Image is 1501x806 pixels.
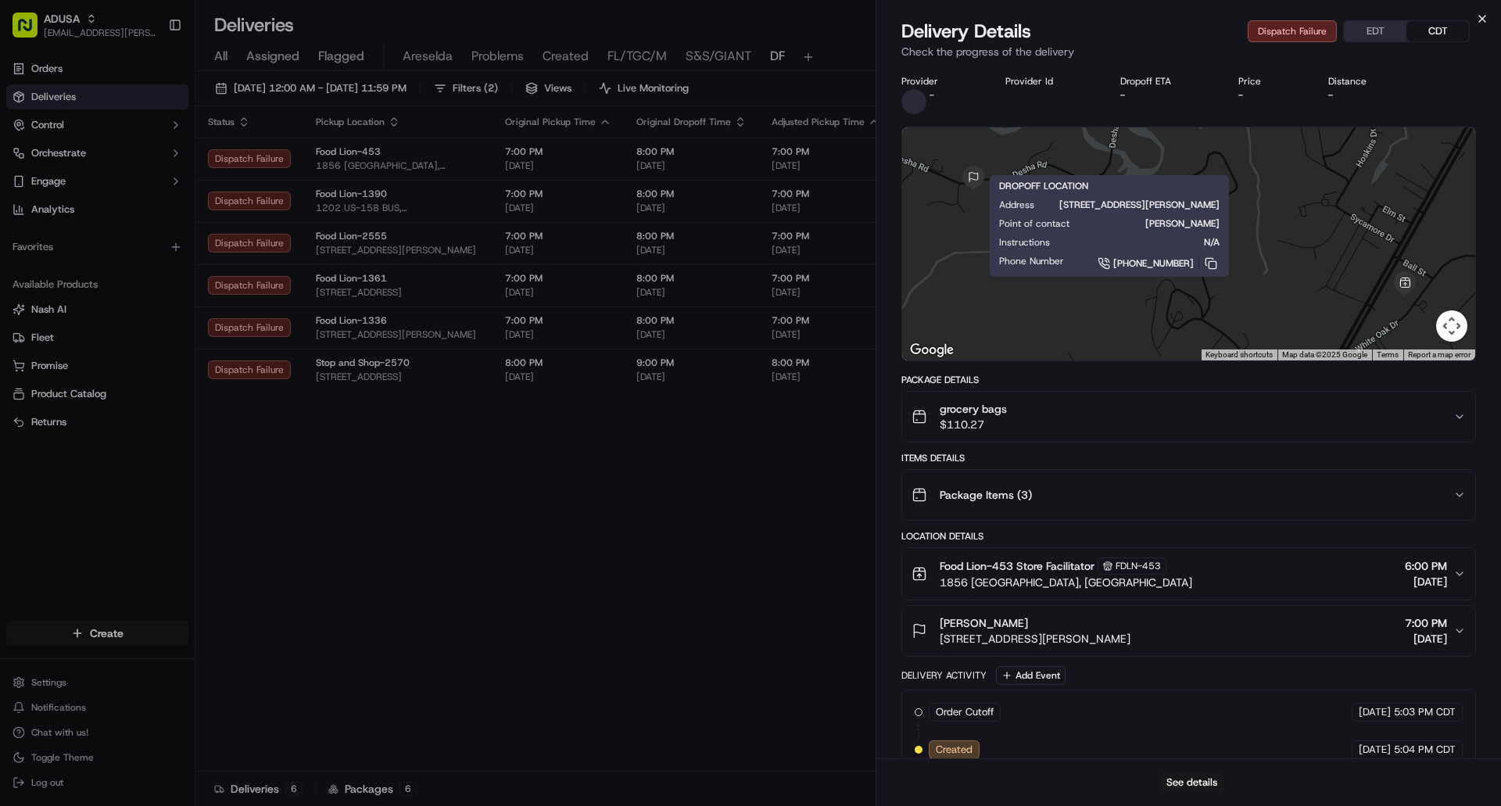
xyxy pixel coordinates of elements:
span: 5:03 PM CDT [1394,705,1456,719]
span: FDLN-453 [1116,560,1161,572]
div: - [1120,89,1213,102]
span: Food Lion-453 Store Facilitator [940,558,1094,574]
a: Open this area in Google Maps (opens a new window) [906,340,958,360]
div: Distance [1328,75,1409,88]
span: Phone Number [999,255,1064,267]
span: 1856 [GEOGRAPHIC_DATA], [GEOGRAPHIC_DATA] [940,575,1192,590]
div: 📗 [16,228,28,241]
a: Powered byPylon [110,264,189,277]
span: Pylon [156,265,189,277]
button: Package Items (3) [902,470,1475,520]
a: 💻API Documentation [126,220,257,249]
button: Start new chat [266,154,285,173]
span: 5:04 PM CDT [1394,743,1456,757]
span: grocery bags [940,401,1007,417]
button: grocery bags$110.27 [902,392,1475,442]
span: [STREET_ADDRESS][PERSON_NAME] [1059,199,1220,211]
button: See details [1159,772,1224,793]
div: Start new chat [53,149,256,165]
a: Terms (opens in new tab) [1377,350,1399,359]
div: Provider Id [1005,75,1095,88]
button: Map camera controls [1436,310,1467,342]
span: - [930,89,934,102]
img: Google [906,340,958,360]
span: Created [936,743,973,757]
div: Location Details [901,530,1476,543]
div: Price [1238,75,1303,88]
span: [PERSON_NAME] [1094,217,1220,230]
span: [DATE] [1359,705,1391,719]
span: [STREET_ADDRESS][PERSON_NAME] [940,631,1130,647]
div: Dropoff ETA [1120,75,1213,88]
span: N/A [1075,236,1220,249]
span: $110.27 [940,417,1007,432]
button: EDT [1344,21,1406,41]
span: DROPOFF LOCATION [999,180,1088,192]
span: Point of contact [999,217,1069,230]
div: Delivery Activity [901,669,987,682]
span: [DATE] [1405,574,1447,589]
button: CDT [1406,21,1469,41]
span: 6:00 PM [1405,558,1447,574]
span: [PHONE_NUMBER] [1113,257,1194,270]
span: Instructions [999,236,1050,249]
p: Welcome 👋 [16,63,285,88]
span: 7:00 PM [1405,615,1447,631]
button: Add Event [996,666,1066,685]
p: Check the progress of the delivery [901,44,1476,59]
div: We're available if you need us! [53,165,198,177]
button: Food Lion-453 Store FacilitatorFDLN-4531856 [GEOGRAPHIC_DATA], [GEOGRAPHIC_DATA]6:00 PM[DATE] [902,548,1475,600]
span: [DATE] [1405,631,1447,647]
span: [PERSON_NAME] [940,615,1028,631]
div: - [1328,89,1409,102]
span: [DATE] [1359,743,1391,757]
span: Address [999,199,1034,211]
button: Keyboard shortcuts [1205,349,1273,360]
div: - [1238,89,1303,102]
div: Items Details [901,452,1476,464]
div: 💻 [132,228,145,241]
span: API Documentation [148,227,251,242]
span: Package Items ( 3 ) [940,487,1032,503]
a: [PHONE_NUMBER] [1089,255,1220,272]
img: Nash [16,16,47,47]
span: Knowledge Base [31,227,120,242]
span: Map data ©2025 Google [1282,350,1367,359]
input: Got a question? Start typing here... [41,101,281,117]
div: Provider [901,75,980,88]
button: [PERSON_NAME][STREET_ADDRESS][PERSON_NAME]7:00 PM[DATE] [902,606,1475,656]
a: Report a map error [1408,350,1471,359]
span: Order Cutoff [936,705,994,719]
span: Delivery Details [901,19,1031,44]
img: 1736555255976-a54dd68f-1ca7-489b-9aae-adbdc363a1c4 [16,149,44,177]
a: 📗Knowledge Base [9,220,126,249]
div: Package Details [901,374,1476,386]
